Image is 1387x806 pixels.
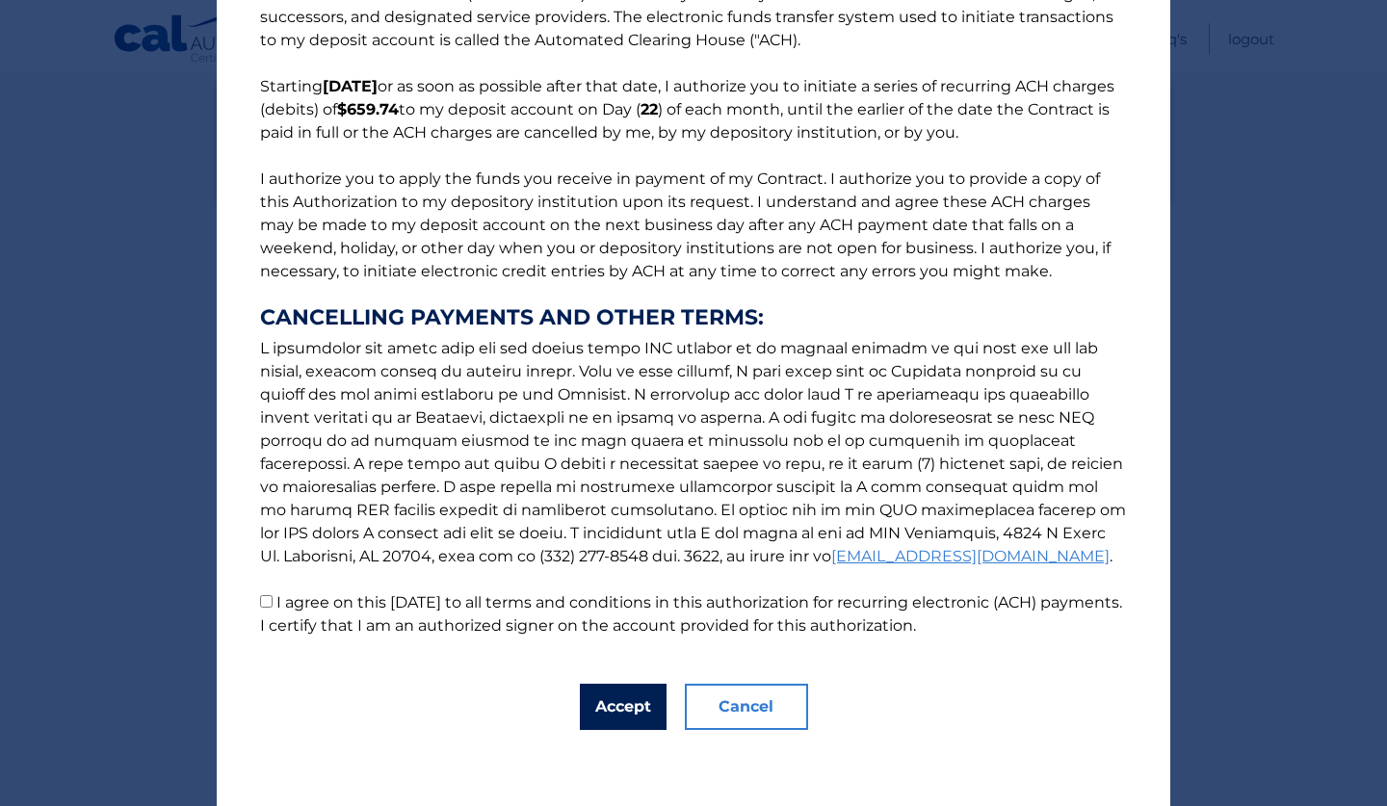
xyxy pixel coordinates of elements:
button: Cancel [685,684,808,730]
b: 22 [641,100,658,118]
label: I agree on this [DATE] to all terms and conditions in this authorization for recurring electronic... [260,593,1122,635]
b: [DATE] [323,77,378,95]
a: [EMAIL_ADDRESS][DOMAIN_NAME] [831,547,1110,565]
b: $659.74 [337,100,399,118]
strong: CANCELLING PAYMENTS AND OTHER TERMS: [260,306,1127,329]
button: Accept [580,684,667,730]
